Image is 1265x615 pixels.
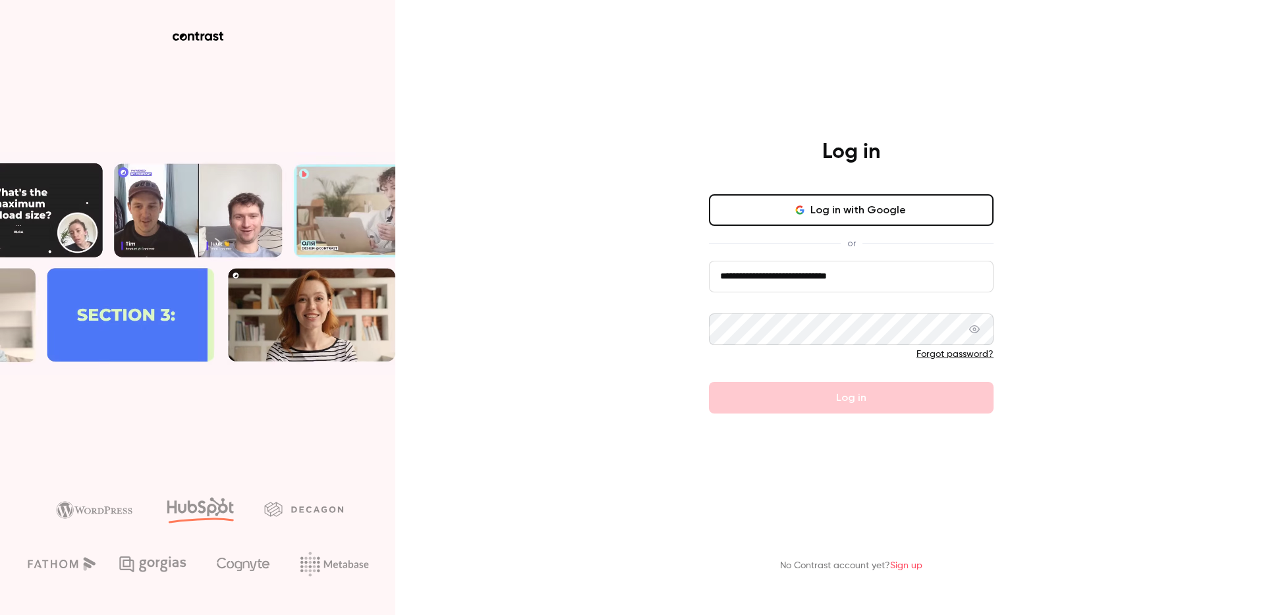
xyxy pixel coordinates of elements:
[709,194,994,226] button: Log in with Google
[916,350,994,359] a: Forgot password?
[264,502,343,516] img: decagon
[841,236,862,250] span: or
[822,139,880,165] h4: Log in
[890,561,922,570] a: Sign up
[780,559,922,573] p: No Contrast account yet?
